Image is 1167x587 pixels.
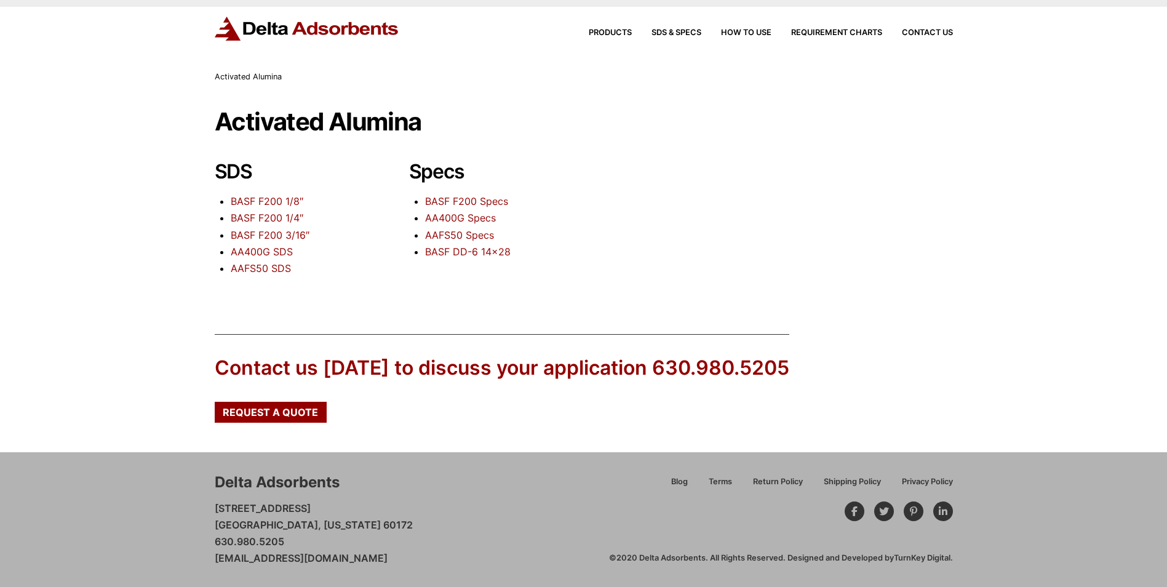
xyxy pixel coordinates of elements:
[215,552,388,564] a: [EMAIL_ADDRESS][DOMAIN_NAME]
[661,475,698,497] a: Blog
[894,553,950,562] a: TurnKey Digital
[882,29,953,37] a: Contact Us
[231,195,303,207] a: BASF F200 1/8″
[215,500,413,567] p: [STREET_ADDRESS] [GEOGRAPHIC_DATA], [US_STATE] 60172 630.980.5205
[902,478,953,486] span: Privacy Policy
[425,229,494,241] a: AAFS50 Specs
[609,553,953,564] div: ©2020 Delta Adsorbents. All Rights Reserved. Designed and Developed by .
[891,475,953,497] a: Privacy Policy
[824,478,881,486] span: Shipping Policy
[215,354,789,382] div: Contact us [DATE] to discuss your application 630.980.5205
[743,475,813,497] a: Return Policy
[709,478,732,486] span: Terms
[231,212,303,224] a: BASF F200 1/4″
[215,72,282,81] span: Activated Alumina
[771,29,882,37] a: Requirement Charts
[902,29,953,37] span: Contact Us
[231,262,291,274] a: AAFS50 SDS
[701,29,771,37] a: How to Use
[753,478,803,486] span: Return Policy
[671,478,688,486] span: Blog
[632,29,701,37] a: SDS & SPECS
[231,246,293,258] a: AA400G SDS
[813,475,891,497] a: Shipping Policy
[651,29,701,37] span: SDS & SPECS
[215,402,327,423] a: Request a Quote
[425,246,511,258] a: BASF DD-6 14×28
[215,160,370,183] h2: SDS
[231,229,309,241] a: BASF F200 3/16″
[721,29,771,37] span: How to Use
[215,108,953,135] h1: Activated Alumina
[425,212,496,224] a: AA400G Specs
[215,472,340,493] div: Delta Adsorbents
[791,29,882,37] span: Requirement Charts
[215,17,399,41] img: Delta Adsorbents
[409,160,564,183] h2: Specs
[569,29,632,37] a: Products
[698,475,743,497] a: Terms
[223,407,318,417] span: Request a Quote
[589,29,632,37] span: Products
[425,195,508,207] a: BASF F200 Specs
